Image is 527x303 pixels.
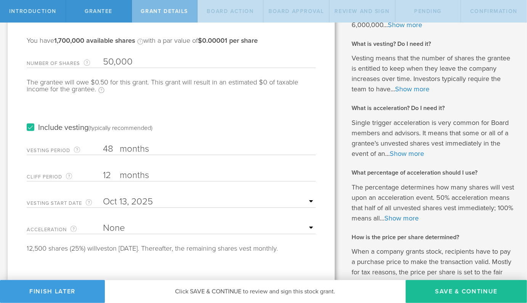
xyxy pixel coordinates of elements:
[268,8,324,15] span: Board Approval
[27,59,103,68] label: Number of Shares
[27,225,103,234] label: Acceleration
[88,124,153,132] div: (typically recommended)
[352,104,516,112] h2: What is acceleration? Do I need it?
[207,8,254,15] span: Board Action
[27,37,258,52] div: You have
[103,143,316,155] input: Number of months
[85,8,112,15] span: Grantee
[27,199,103,207] label: Vesting Start Date
[9,8,56,15] span: Introduction
[414,8,442,15] span: Pending
[390,149,424,158] a: Show more
[406,280,527,303] button: Save & Continue
[103,196,316,207] input: Required
[352,118,516,159] p: Single trigger acceleration is very common for Board members and advisors. It means that some or ...
[335,8,390,15] span: Review and Sign
[120,143,196,156] label: months
[352,40,516,48] h2: What is vesting? Do I need it?
[103,56,316,68] input: Required
[97,244,109,253] span: vest
[470,8,517,15] span: Confirmation
[120,170,196,183] label: months
[27,146,103,155] label: Vesting Period
[352,53,516,94] p: Vesting means that the number of shares the grantee is entitled to keep when they leave the compa...
[141,8,188,15] span: Grant Details
[377,278,411,287] a: Show more
[384,214,419,222] a: Show more
[27,245,316,252] div: 12,500 shares (25%) will on [DATE]. Thereafter, the remaining shares vest monthly.
[103,170,316,181] input: Number of months
[388,21,422,29] a: Show more
[352,182,516,224] p: The percentage determines how many shares will vest upon an acceleration event. 50% acceleration ...
[54,36,135,45] b: 1,700,000 available shares
[352,233,516,241] h2: How is the price per share determined?
[27,124,153,132] label: Include vesting
[395,85,429,93] a: Show more
[27,79,316,101] div: The grantee will owe $0.50 for this grant. This grant will result in an estimated $0 of taxable i...
[352,169,516,177] h2: What percentage of acceleration should I use?
[105,280,406,303] div: Click SAVE & CONTINUE to review and sign this stock grant.
[27,172,103,181] label: Cliff Period
[198,36,258,45] b: $0.00001 per share
[352,246,516,288] p: When a company grants stock, recipients have to pay a purchase price to make the transaction vali...
[143,36,258,45] span: with a par value of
